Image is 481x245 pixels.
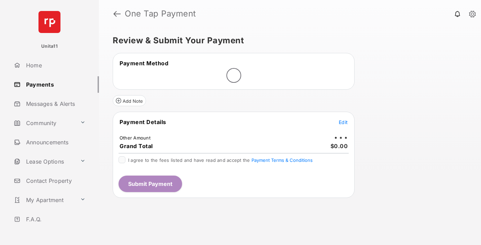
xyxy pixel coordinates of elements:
h5: Review & Submit Your Payment [113,36,462,45]
a: Home [11,57,99,74]
button: Add Note [113,95,146,106]
a: F.A.Q. [11,211,99,227]
span: Payment Details [120,119,166,125]
button: I agree to the fees listed and have read and accept the [251,157,313,163]
span: Payment Method [120,60,168,67]
span: I agree to the fees listed and have read and accept the [128,157,313,163]
button: Edit [339,119,348,125]
span: Grand Total [120,143,153,149]
td: Other Amount [119,135,151,141]
strong: One Tap Payment [125,10,196,18]
button: Submit Payment [119,176,182,192]
a: Payments [11,76,99,93]
a: Messages & Alerts [11,96,99,112]
span: $0.00 [331,143,348,149]
p: Unita11 [41,43,58,50]
img: svg+xml;base64,PHN2ZyB4bWxucz0iaHR0cDovL3d3dy53My5vcmcvMjAwMC9zdmciIHdpZHRoPSI2NCIgaGVpZ2h0PSI2NC... [38,11,60,33]
a: Community [11,115,77,131]
a: Lease Options [11,153,77,170]
a: Announcements [11,134,99,151]
a: My Apartment [11,192,77,208]
a: Contact Property [11,172,99,189]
